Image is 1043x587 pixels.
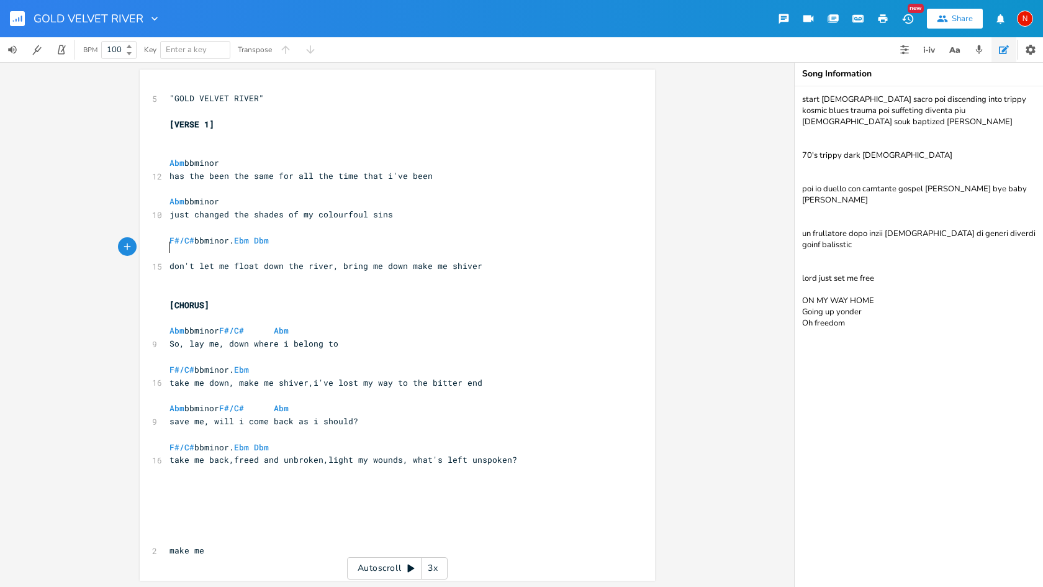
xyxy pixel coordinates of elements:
div: Transpose [238,46,272,53]
span: F#/C# [169,442,194,453]
button: N [1017,4,1033,33]
div: Key [144,46,156,53]
span: Dbm [254,235,269,246]
span: take me back,freed and unbroken,light my wounds, what's left unspoken? [169,454,517,465]
div: Autoscroll [347,557,448,580]
span: Ebm [234,235,249,246]
span: bbminor [169,325,289,336]
div: Share [952,13,973,24]
span: Abm [169,403,184,414]
span: bbminor. [169,442,269,453]
textarea: start [DEMOGRAPHIC_DATA] sacro poi discending into trippy kosmic blues trauma poi suffeting diven... [795,86,1043,587]
span: make me [169,545,204,556]
div: nadaluttienrico [1017,11,1033,27]
span: Abm [169,196,184,207]
span: has the been the same for all the time that i've been [169,170,433,181]
button: New [895,7,920,30]
span: bbminor [169,157,219,168]
span: Enter a key [166,44,207,55]
span: GOLD VELVET RIVER [34,13,143,24]
span: Abm [169,325,184,336]
div: 3x [422,557,444,580]
div: Song Information [802,70,1036,78]
span: F#/C# [169,364,194,375]
span: take me down, make me shiver,i've lost my way to the bitter end [169,377,482,388]
div: New [908,4,924,13]
span: bbminor [169,196,219,207]
button: Share [927,9,983,29]
span: bbminor [169,403,289,414]
span: F#/C# [219,325,244,336]
span: F#/C# [169,235,194,246]
span: just changed the shades of my colourfoul sins [169,209,393,220]
span: F#/C# [219,403,244,414]
span: Ebm [234,442,249,453]
span: don't let me float down the river, bring me down make me shiver [169,260,482,271]
span: Dbm [254,442,269,453]
span: Abm [274,403,289,414]
span: Ebm [234,364,249,375]
span: Abm [169,157,184,168]
span: bbminor. [169,364,254,375]
div: BPM [83,47,97,53]
span: save me, will i come back as i should? [169,416,358,427]
span: So, lay me, down where i belong to [169,338,338,349]
span: [CHORUS] [169,299,209,311]
span: bbminor. [169,235,269,246]
span: [VERSE 1] [169,119,214,130]
span: "GOLD VELVET RIVER" [169,93,264,104]
span: Abm [274,325,289,336]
